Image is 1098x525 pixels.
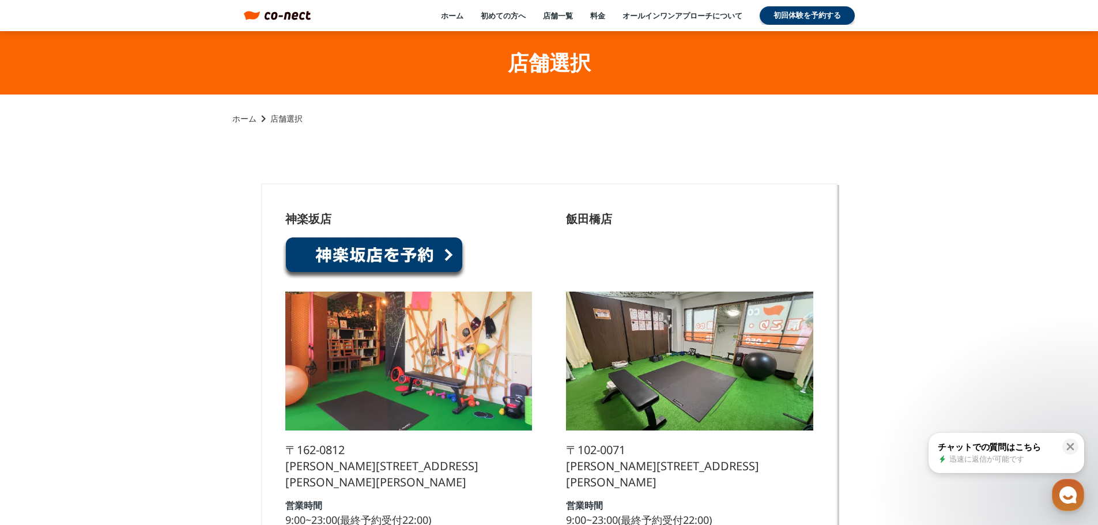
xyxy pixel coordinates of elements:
[256,112,270,126] i: keyboard_arrow_right
[566,501,603,510] p: 営業時間
[285,515,431,525] p: 9:00~23:00(最終予約受付22:00)
[285,442,532,490] p: 〒162-0812 [PERSON_NAME][STREET_ADDRESS][PERSON_NAME][PERSON_NAME]
[270,113,303,124] p: 店舗選択
[508,48,591,77] h1: 店舗選択
[3,365,76,394] a: ホーム
[149,365,221,394] a: 設定
[178,383,192,392] span: 設定
[481,10,526,21] a: 初めての方へ
[590,10,605,21] a: 料金
[760,6,855,25] a: 初回体験を予約する
[232,113,256,124] a: ホーム
[76,365,149,394] a: チャット
[622,10,742,21] a: オールインワンアプローチについて
[29,383,50,392] span: ホーム
[441,10,463,21] a: ホーム
[566,515,712,525] p: 9:00~23:00(最終予約受付22:00)
[566,213,612,225] p: 飯田橋店
[99,383,126,392] span: チャット
[285,213,331,225] p: 神楽坂店
[543,10,573,21] a: 店舗一覧
[285,501,322,510] p: 営業時間
[566,442,813,490] p: 〒102-0071 [PERSON_NAME][STREET_ADDRESS][PERSON_NAME]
